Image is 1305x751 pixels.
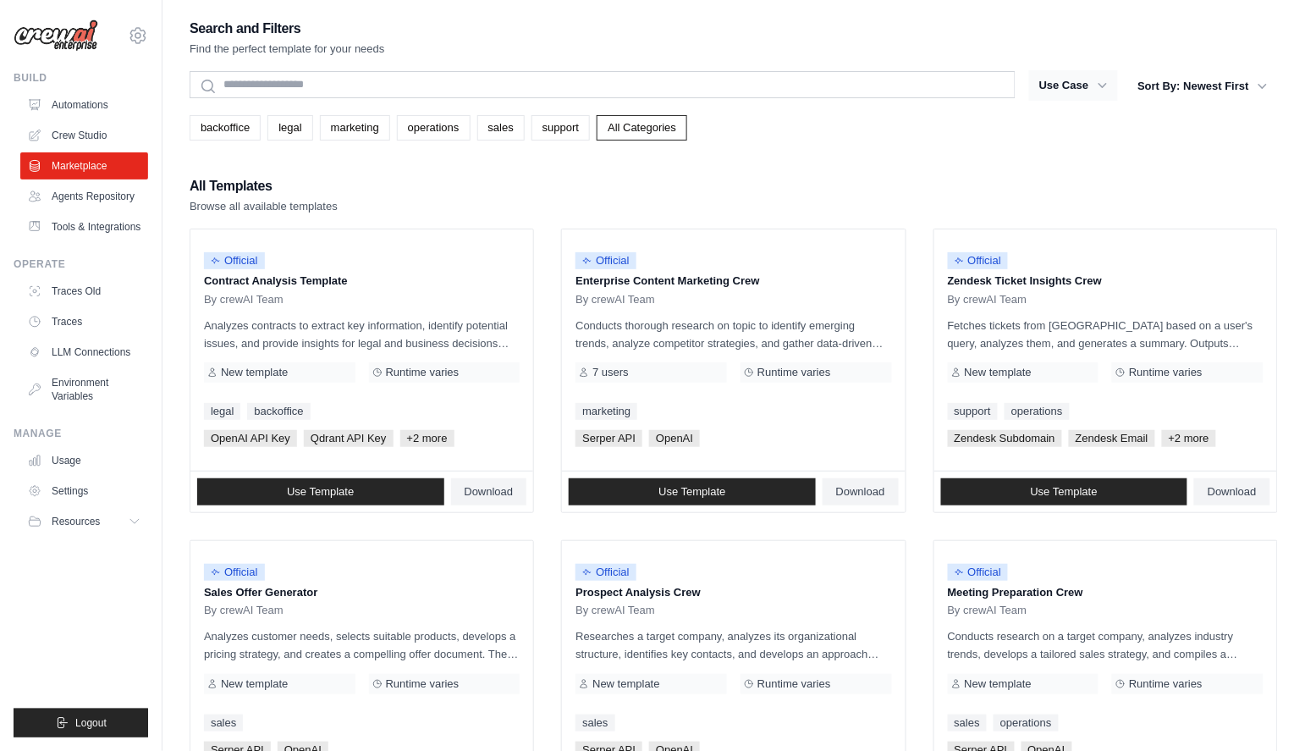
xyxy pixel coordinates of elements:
div: Manage [14,427,148,440]
a: Tools & Integrations [20,213,148,240]
a: legal [267,115,312,141]
a: Download [1194,478,1270,505]
span: Download [1208,485,1257,499]
span: Logout [75,716,107,730]
span: By crewAI Team [948,293,1027,306]
span: New template [221,366,288,379]
p: Conducts thorough research on topic to identify emerging trends, analyze competitor strategies, a... [575,317,891,352]
span: Zendesk Subdomain [948,430,1062,447]
button: Sort By: Newest First [1128,71,1278,102]
span: New template [965,677,1032,691]
p: Meeting Preparation Crew [948,584,1264,601]
span: Download [465,485,514,499]
p: Browse all available templates [190,198,338,215]
span: New template [221,677,288,691]
div: Operate [14,257,148,271]
a: Marketplace [20,152,148,179]
button: Logout [14,709,148,737]
span: Official [948,252,1009,269]
a: Agents Repository [20,183,148,210]
span: By crewAI Team [204,293,284,306]
a: operations [994,715,1059,732]
h2: All Templates [190,174,338,198]
a: Download [823,478,899,505]
h2: Search and Filters [190,17,385,41]
a: backoffice [247,403,310,420]
span: Official [575,252,636,269]
a: Use Template [941,478,1188,505]
a: backoffice [190,115,261,141]
span: OpenAI API Key [204,430,297,447]
button: Use Case [1029,70,1118,101]
p: Fetches tickets from [GEOGRAPHIC_DATA] based on a user's query, analyzes them, and generates a su... [948,317,1264,352]
span: Use Template [658,485,725,499]
span: Download [836,485,885,499]
span: Serper API [575,430,642,447]
span: Resources [52,515,100,528]
span: Official [204,252,265,269]
span: Runtime varies [386,366,460,379]
a: operations [1005,403,1070,420]
p: Analyzes contracts to extract key information, identify potential issues, and provide insights fo... [204,317,520,352]
a: Traces [20,308,148,335]
a: sales [575,715,614,732]
span: Use Template [287,485,354,499]
button: Resources [20,508,148,535]
p: Sales Offer Generator [204,584,520,601]
a: operations [397,115,471,141]
span: New template [965,366,1032,379]
p: Contract Analysis Template [204,273,520,290]
p: Zendesk Ticket Insights Crew [948,273,1264,290]
p: Analyzes customer needs, selects suitable products, develops a pricing strategy, and creates a co... [204,627,520,663]
span: New template [592,677,659,691]
span: Qdrant API Key [304,430,394,447]
a: marketing [575,403,637,420]
div: Build [14,71,148,85]
a: Use Template [569,478,816,505]
p: Researches a target company, analyzes its organizational structure, identifies key contacts, and ... [575,627,891,663]
img: Logo [14,19,98,52]
span: Runtime varies [386,677,460,691]
p: Conducts research on a target company, analyzes industry trends, develops a tailored sales strate... [948,627,1264,663]
span: By crewAI Team [575,293,655,306]
p: Enterprise Content Marketing Crew [575,273,891,290]
a: sales [948,715,987,732]
span: Zendesk Email [1069,430,1155,447]
span: Runtime varies [1129,366,1203,379]
a: marketing [320,115,390,141]
a: Use Template [197,478,444,505]
a: LLM Connections [20,339,148,366]
span: By crewAI Team [204,604,284,617]
a: legal [204,403,240,420]
span: Runtime varies [1129,677,1203,691]
span: Official [204,564,265,581]
a: support [948,403,998,420]
a: Traces Old [20,278,148,305]
p: Prospect Analysis Crew [575,584,891,601]
span: 7 users [592,366,629,379]
span: Runtime varies [757,677,831,691]
span: +2 more [1162,430,1216,447]
a: Environment Variables [20,369,148,410]
span: OpenAI [649,430,700,447]
a: sales [204,715,243,732]
a: All Categories [597,115,687,141]
span: +2 more [400,430,454,447]
a: Automations [20,91,148,119]
a: Crew Studio [20,122,148,149]
a: Settings [20,478,148,505]
a: Usage [20,447,148,474]
span: Use Template [1031,485,1098,499]
a: support [531,115,590,141]
a: Download [451,478,527,505]
span: By crewAI Team [948,604,1027,617]
span: By crewAI Team [575,604,655,617]
span: Runtime varies [757,366,831,379]
a: sales [477,115,525,141]
span: Official [575,564,636,581]
span: Official [948,564,1009,581]
p: Find the perfect template for your needs [190,41,385,58]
